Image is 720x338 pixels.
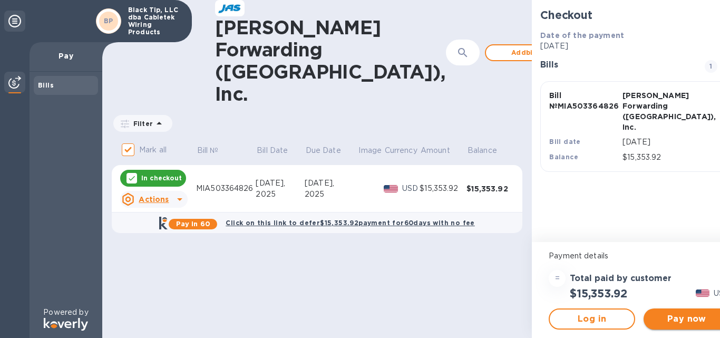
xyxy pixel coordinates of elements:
p: Image [358,145,382,156]
img: Logo [44,318,88,331]
p: In checkout [141,173,182,182]
div: [DATE], [305,178,358,189]
button: Log in [549,308,635,330]
b: BP [104,17,113,25]
span: Log in [558,313,626,325]
span: Amount [421,145,464,156]
h1: [PERSON_NAME] Forwarding ([GEOGRAPHIC_DATA]), Inc. [215,16,446,105]
div: MIA503364826 [196,183,256,194]
p: Currency [385,145,417,156]
img: USD [696,289,710,297]
p: Due Date [306,145,341,156]
span: 1 [705,60,717,73]
button: Addbill [485,44,564,61]
p: Balance [468,145,497,156]
img: USD [384,185,398,192]
p: Powered by [43,307,88,318]
div: 2025 [305,189,358,200]
span: Bill № [197,145,232,156]
div: 2025 [256,189,305,200]
b: Click on this link to defer $15,353.92 payment for 60 days with no fee [226,219,474,227]
b: Pay in 60 [176,220,210,228]
p: Mark all [139,144,167,156]
div: = [549,270,566,287]
p: Amount [421,145,450,156]
p: Bill № MIA503364826 [549,90,618,111]
p: Filter [129,119,153,128]
u: Actions [139,195,169,204]
b: Bill date [549,138,581,146]
p: Bill № [197,145,219,156]
span: Bill Date [257,145,301,156]
b: Bills [38,81,54,89]
b: Balance [549,153,578,161]
h3: Bills [540,60,692,70]
p: USD [402,183,420,194]
h2: $15,353.92 [570,287,627,300]
span: Add bill [494,46,554,59]
div: [DATE], [256,178,305,189]
div: $15,353.92 [420,183,466,194]
b: Date of the payment [540,31,624,40]
span: Due Date [306,145,355,156]
p: [PERSON_NAME] Forwarding ([GEOGRAPHIC_DATA]), Inc. [622,90,692,132]
div: $15,353.92 [466,184,513,194]
p: Bill Date [257,145,288,156]
p: Black Tip, LLC dba Cabletek Wiring Products [128,6,181,36]
span: Balance [468,145,511,156]
h3: Total paid by customer [570,274,672,284]
p: Pay [38,51,94,61]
